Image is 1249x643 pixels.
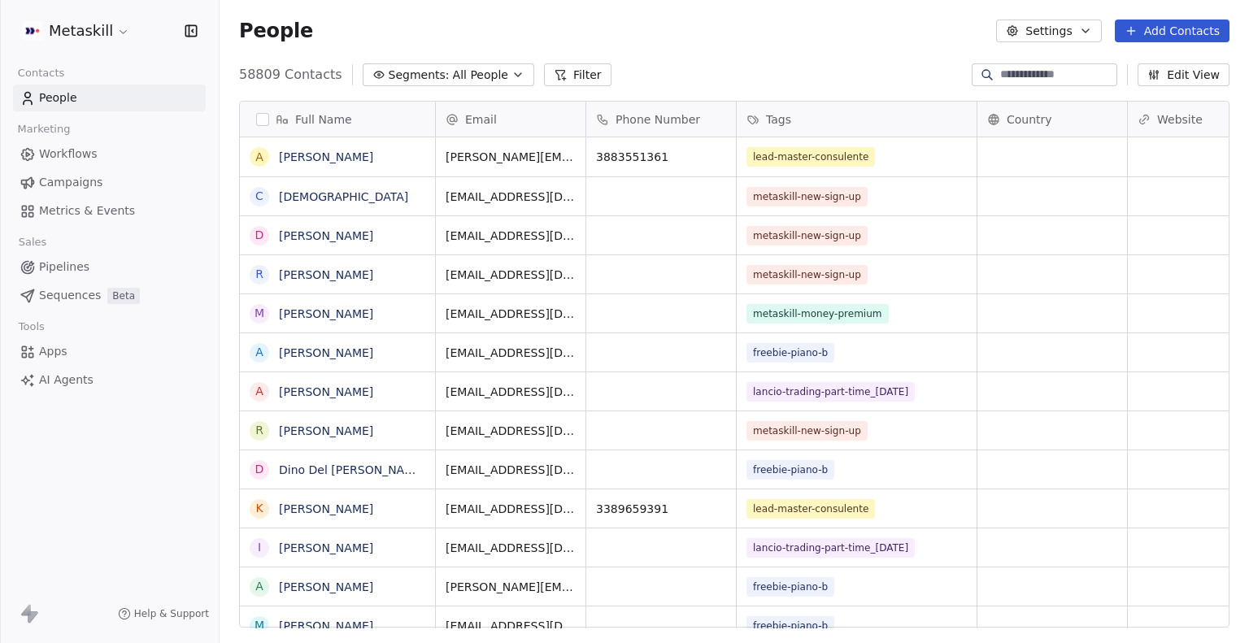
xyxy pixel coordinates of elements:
[255,266,263,283] div: r
[39,89,77,106] span: People
[737,102,977,137] div: Tags
[39,202,135,219] span: Metrics & Events
[746,226,868,245] span: metaskill-new-sign-up
[279,580,373,593] a: [PERSON_NAME]
[255,578,263,595] div: A
[746,304,889,324] span: metaskill-money-premium
[453,67,508,84] span: All People
[107,288,140,304] span: Beta
[39,174,102,191] span: Campaigns
[240,137,436,628] div: grid
[446,267,576,283] span: [EMAIL_ADDRESS][DOMAIN_NAME]
[279,463,426,476] a: Dino Del [PERSON_NAME]
[11,230,54,254] span: Sales
[596,149,726,165] span: 3883551361
[465,111,497,128] span: Email
[746,460,834,480] span: freebie-piano-b
[49,20,113,41] span: Metaskill
[279,424,373,437] a: [PERSON_NAME]
[544,63,611,86] button: Filter
[255,422,263,439] div: R
[279,268,373,281] a: [PERSON_NAME]
[746,499,875,519] span: lead-master-consulente
[239,19,313,43] span: People
[240,102,435,137] div: Full Name
[255,227,264,244] div: D
[20,17,133,45] button: Metaskill
[446,384,576,400] span: [EMAIL_ADDRESS][DOMAIN_NAME]
[446,540,576,556] span: [EMAIL_ADDRESS][DOMAIN_NAME]
[255,188,263,205] div: C
[239,65,342,85] span: 58809 Contacts
[23,21,42,41] img: AVATAR%20METASKILL%20-%20Colori%20Positivo.png
[279,307,373,320] a: [PERSON_NAME]
[446,228,576,244] span: [EMAIL_ADDRESS][DOMAIN_NAME]
[255,500,263,517] div: K
[134,607,209,620] span: Help & Support
[39,146,98,163] span: Workflows
[279,346,373,359] a: [PERSON_NAME]
[746,147,875,167] span: lead-master-consulente
[13,338,206,365] a: Apps
[446,618,576,634] span: [EMAIL_ADDRESS][DOMAIN_NAME]
[255,344,263,361] div: A
[977,102,1127,137] div: Country
[258,539,261,556] div: I
[1115,20,1229,42] button: Add Contacts
[446,462,576,478] span: [EMAIL_ADDRESS][DOMAIN_NAME]
[255,461,264,478] div: D
[39,343,67,360] span: Apps
[279,150,373,163] a: [PERSON_NAME]
[13,85,206,111] a: People
[255,305,264,322] div: M
[13,198,206,224] a: Metrics & Events
[436,102,585,137] div: Email
[596,501,726,517] span: 3389659391
[1138,63,1229,86] button: Edit View
[11,315,51,339] span: Tools
[279,619,373,632] a: [PERSON_NAME]
[279,502,373,515] a: [PERSON_NAME]
[255,149,263,166] div: A
[746,265,868,285] span: metaskill-new-sign-up
[446,423,576,439] span: [EMAIL_ADDRESS][DOMAIN_NAME]
[13,282,206,309] a: SequencesBeta
[13,169,206,196] a: Campaigns
[446,189,576,205] span: [EMAIL_ADDRESS][DOMAIN_NAME]
[616,111,700,128] span: Phone Number
[13,367,206,393] a: AI Agents
[746,616,834,636] span: freebie-piano-b
[1007,111,1052,128] span: Country
[446,306,576,322] span: [EMAIL_ADDRESS][DOMAIN_NAME]
[746,421,868,441] span: metaskill-new-sign-up
[1157,111,1203,128] span: Website
[746,382,915,402] span: lancio-trading-part-time_[DATE]
[389,67,450,84] span: Segments:
[746,538,915,558] span: lancio-trading-part-time_[DATE]
[279,229,373,242] a: [PERSON_NAME]
[13,141,206,167] a: Workflows
[586,102,736,137] div: Phone Number
[746,343,834,363] span: freebie-piano-b
[39,287,101,304] span: Sequences
[766,111,791,128] span: Tags
[39,371,94,389] span: AI Agents
[255,617,264,634] div: M
[746,187,868,206] span: metaskill-new-sign-up
[11,117,77,141] span: Marketing
[11,61,72,85] span: Contacts
[255,383,263,400] div: A
[39,259,89,276] span: Pipelines
[446,149,576,165] span: [PERSON_NAME][EMAIL_ADDRESS][DOMAIN_NAME]
[446,501,576,517] span: [EMAIL_ADDRESS][DOMAIN_NAME]
[295,111,352,128] span: Full Name
[279,190,408,203] a: [DEMOGRAPHIC_DATA]
[118,607,209,620] a: Help & Support
[13,254,206,280] a: Pipelines
[279,385,373,398] a: [PERSON_NAME]
[996,20,1101,42] button: Settings
[446,345,576,361] span: [EMAIL_ADDRESS][DOMAIN_NAME]
[279,541,373,554] a: [PERSON_NAME]
[446,579,576,595] span: [PERSON_NAME][EMAIL_ADDRESS][PERSON_NAME][DOMAIN_NAME]
[746,577,834,597] span: freebie-piano-b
